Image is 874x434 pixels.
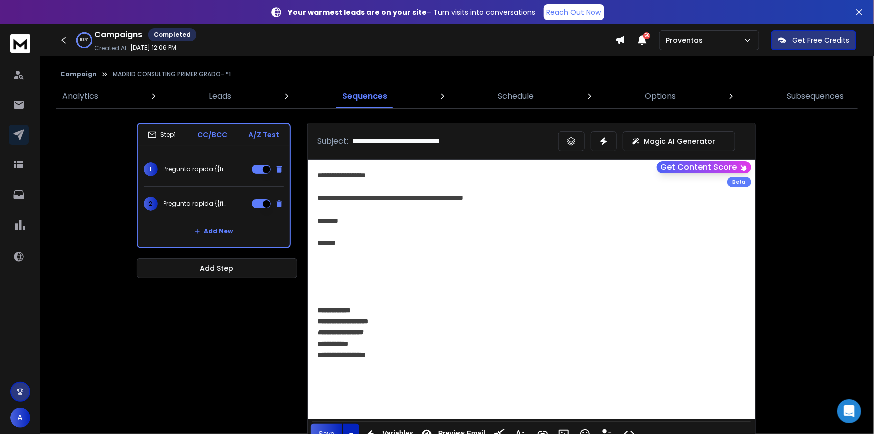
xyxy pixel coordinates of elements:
span: 1 [144,162,158,176]
p: Subject: [318,135,349,147]
p: Subsequences [787,90,844,102]
a: Subsequences [781,84,850,108]
p: Analytics [62,90,98,102]
p: Get Free Credits [792,35,849,45]
a: Options [639,84,682,108]
p: 100 % [80,37,89,43]
button: A [10,408,30,428]
div: Beta [727,177,751,187]
h1: Campaigns [94,29,142,41]
p: Proventas [666,35,707,45]
p: CC/BCC [197,130,227,140]
button: Get Content Score [657,161,751,173]
strong: Your warmest leads are on your site [288,7,427,17]
p: – Turn visits into conversations [288,7,536,17]
button: Campaign [60,70,97,78]
a: Schedule [492,84,540,108]
a: Analytics [56,84,104,108]
li: Step1CC/BCCA/Z Test1Pregunta rapida {{firstName}}2Pregunta rapida {{firstName}}Add New [137,123,291,248]
button: Add Step [137,258,297,278]
p: Sequences [342,90,387,102]
img: logo [10,34,30,53]
p: Created At: [94,44,128,52]
p: Reach Out Now [547,7,601,17]
span: 2 [144,197,158,211]
p: Options [645,90,676,102]
p: Schedule [498,90,534,102]
div: Completed [148,28,196,41]
p: Pregunta rapida {{firstName}} [164,200,228,208]
p: A/Z Test [249,130,280,140]
a: Sequences [336,84,393,108]
div: Open Intercom Messenger [837,399,861,423]
button: Add New [186,221,241,241]
p: [DATE] 12:06 PM [130,44,176,52]
p: Leads [209,90,231,102]
p: MADRID CONSULTING PRIMER GRADO- *1 [113,70,231,78]
button: Magic AI Generator [623,131,735,151]
p: Magic AI Generator [644,136,716,146]
a: Reach Out Now [544,4,604,20]
p: Pregunta rapida {{firstName}} [164,165,228,173]
button: Get Free Credits [771,30,856,50]
div: Step 1 [148,130,176,139]
a: Leads [203,84,237,108]
span: 50 [643,32,650,39]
